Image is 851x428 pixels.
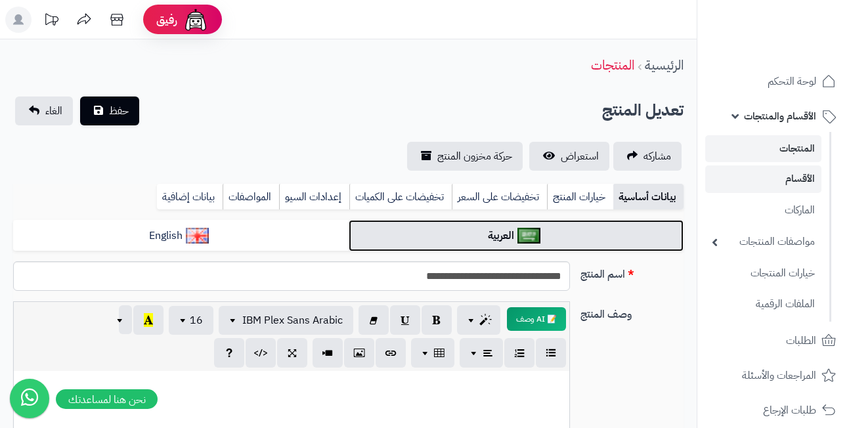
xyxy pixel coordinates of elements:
a: خيارات المنتجات [705,259,821,288]
a: لوحة التحكم [705,66,843,97]
a: طلبات الإرجاع [705,395,843,426]
a: تحديثات المنصة [35,7,68,36]
a: English [13,220,349,252]
img: English [186,228,209,244]
a: العربية [349,220,684,252]
button: حفظ [80,96,139,125]
a: الملفات الرقمية [705,290,821,318]
button: 16 [169,306,213,335]
span: المراجعات والأسئلة [742,366,816,385]
span: حفظ [109,103,129,119]
span: استعراض [561,148,599,164]
a: بيانات إضافية [157,184,223,210]
img: logo-2.png [762,37,839,64]
a: الأقسام [705,165,821,192]
span: الأقسام والمنتجات [744,107,816,125]
a: الطلبات [705,325,843,356]
a: مواصفات المنتجات [705,228,821,256]
button: 📝 AI وصف [507,307,566,331]
span: حركة مخزون المنتج [437,148,512,164]
a: الرئيسية [645,55,684,75]
h2: تعديل المنتج [602,97,684,124]
label: اسم المنتج [575,261,689,282]
a: الماركات [705,196,821,225]
span: IBM Plex Sans Arabic [242,312,343,328]
span: 16 [190,312,203,328]
img: العربية [517,228,540,244]
a: إعدادات السيو [279,184,349,210]
a: مشاركه [613,142,682,171]
a: تخفيضات على السعر [452,184,547,210]
a: حركة مخزون المنتج [407,142,523,171]
span: الغاء [45,103,62,119]
button: IBM Plex Sans Arabic [219,306,353,335]
span: رفيق [156,12,177,28]
a: خيارات المنتج [547,184,613,210]
label: وصف المنتج [575,301,689,322]
a: المراجعات والأسئلة [705,360,843,391]
a: بيانات أساسية [613,184,684,210]
span: طلبات الإرجاع [763,401,816,419]
a: استعراض [529,142,609,171]
span: لوحة التحكم [768,72,816,91]
img: ai-face.png [183,7,209,33]
a: الغاء [15,96,73,125]
a: تخفيضات على الكميات [349,184,452,210]
a: المنتجات [591,55,634,75]
span: الطلبات [786,332,816,350]
span: مشاركه [644,148,671,164]
a: المنتجات [705,135,821,162]
a: المواصفات [223,184,279,210]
